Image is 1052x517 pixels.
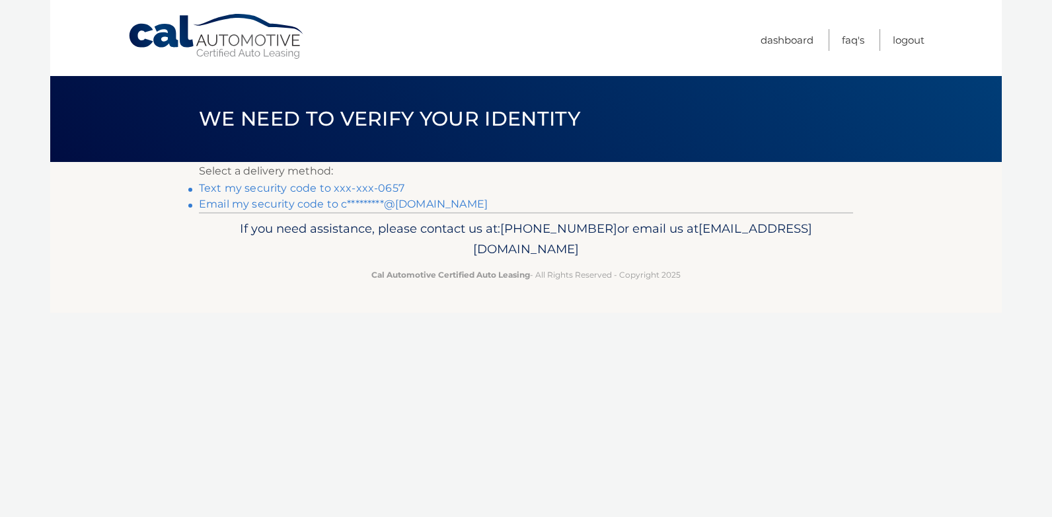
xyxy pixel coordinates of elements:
a: Text my security code to xxx-xxx-0657 [199,182,404,194]
p: Select a delivery method: [199,162,853,180]
a: FAQ's [842,29,864,51]
a: Email my security code to c*********@[DOMAIN_NAME] [199,198,488,210]
span: [PHONE_NUMBER] [500,221,617,236]
strong: Cal Automotive Certified Auto Leasing [371,270,530,280]
span: We need to verify your identity [199,106,580,131]
p: - All Rights Reserved - Copyright 2025 [207,268,845,282]
a: Dashboard [761,29,813,51]
a: Logout [893,29,924,51]
p: If you need assistance, please contact us at: or email us at [207,218,845,260]
a: Cal Automotive [128,13,306,60]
